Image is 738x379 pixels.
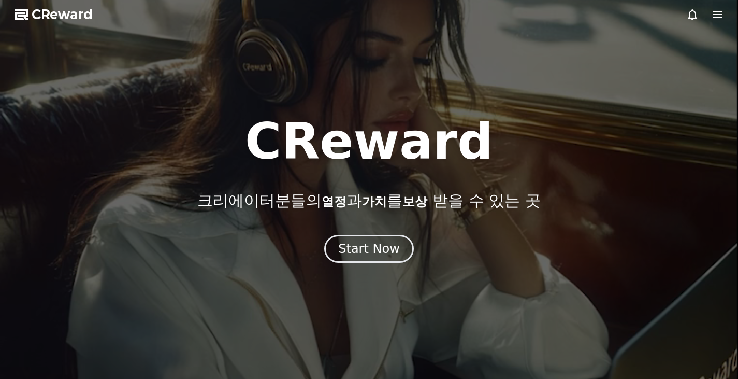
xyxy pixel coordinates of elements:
[324,235,414,263] button: Start Now
[338,241,400,257] div: Start Now
[324,245,414,255] a: Start Now
[15,6,93,23] a: CReward
[197,191,540,210] p: 크리에이터분들의 과 를 받을 수 있는 곳
[245,117,493,166] h1: CReward
[402,194,427,209] span: 보상
[322,194,346,209] span: 열정
[32,6,93,23] span: CReward
[362,194,387,209] span: 가치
